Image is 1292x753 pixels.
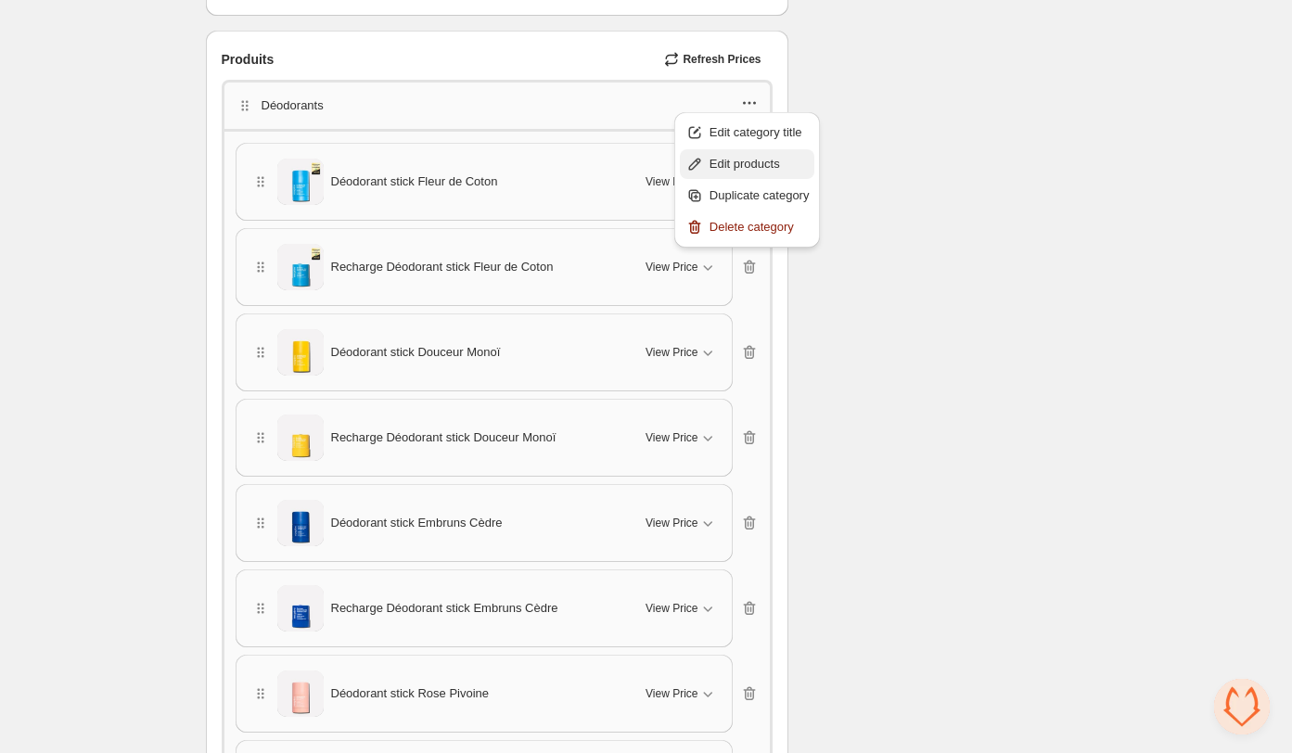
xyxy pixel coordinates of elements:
[634,252,727,282] button: View Price
[331,172,498,191] span: Déodorant stick Fleur de Coton
[331,684,490,703] span: Déodorant stick Rose Pivoine
[657,46,772,72] button: Refresh Prices
[634,167,727,197] button: View Price
[634,593,727,623] button: View Price
[331,258,554,276] span: Recharge Déodorant stick Fleur de Coton
[646,430,697,445] span: View Price
[331,343,501,362] span: Déodorant stick Douceur Monoï
[277,238,324,297] img: Recharge Déodorant stick Fleur de Coton
[683,52,761,67] span: Refresh Prices
[1214,679,1270,734] div: Ouvrir le chat
[634,508,727,538] button: View Price
[646,345,697,360] span: View Price
[277,580,324,638] img: Recharge Déodorant stick Embruns Cèdre
[646,601,697,616] span: View Price
[646,516,697,530] span: View Price
[710,123,810,142] span: Edit category title
[646,174,697,189] span: View Price
[634,423,727,453] button: View Price
[634,679,727,708] button: View Price
[646,686,697,701] span: View Price
[277,153,324,211] img: Déodorant stick Fleur de Coton
[222,50,275,69] span: Produits
[277,665,324,723] img: Déodorant stick Rose Pivoine
[331,428,556,447] span: Recharge Déodorant stick Douceur Monoï
[262,96,324,115] p: Déodorants
[277,494,324,553] img: Déodorant stick Embruns Cèdre
[710,186,810,205] span: Duplicate category
[277,409,324,467] img: Recharge Déodorant stick Douceur Monoï
[331,514,503,532] span: Déodorant stick Embruns Cèdre
[646,260,697,274] span: View Price
[634,338,727,367] button: View Price
[710,218,810,236] span: Delete category
[710,155,810,173] span: Edit products
[277,324,324,382] img: Déodorant stick Douceur Monoï
[331,599,558,618] span: Recharge Déodorant stick Embruns Cèdre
